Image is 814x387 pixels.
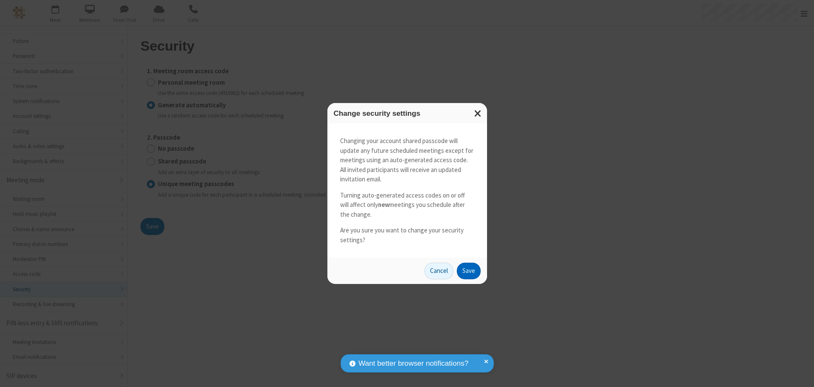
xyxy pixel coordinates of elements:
h3: Change security settings [334,109,481,118]
button: Close modal [469,103,487,124]
p: Are you sure you want to change your security settings? [340,226,474,245]
span: Want better browser notifications? [358,358,468,369]
p: Changing your account shared passcode will update any future scheduled meetings except for meetin... [340,136,474,184]
strong: new [378,201,390,209]
button: Save [457,263,481,280]
p: Turning auto-generated access codes on or off will affect only meetings you schedule after the ch... [340,191,474,220]
button: Cancel [424,263,453,280]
